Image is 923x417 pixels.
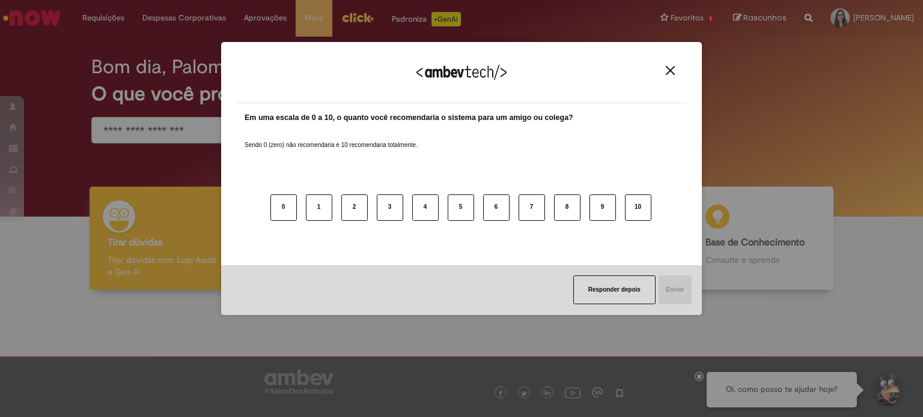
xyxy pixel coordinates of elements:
button: 10 [625,194,651,221]
button: 6 [483,194,510,221]
img: Close [666,66,675,75]
label: Sendo 0 (zero) não recomendaria e 10 recomendaria totalmente. [245,127,418,149]
button: 7 [519,194,545,221]
button: Responder depois [573,275,656,304]
button: 4 [412,194,439,221]
button: 0 [270,194,297,221]
button: 2 [341,194,368,221]
button: 3 [377,194,403,221]
button: 8 [554,194,580,221]
button: Close [662,65,678,76]
button: 9 [589,194,616,221]
button: 5 [448,194,474,221]
button: 1 [306,194,332,221]
label: Em uma escala de 0 a 10, o quanto você recomendaria o sistema para um amigo ou colega? [245,112,573,124]
img: Logo Ambevtech [416,65,507,80]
